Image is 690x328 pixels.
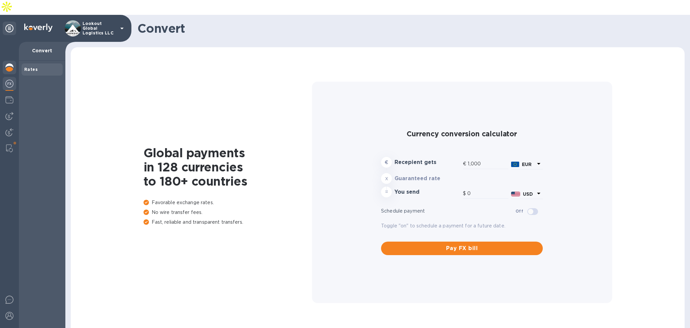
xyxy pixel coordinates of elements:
[395,189,460,195] h3: You send
[515,209,523,214] b: Off
[381,242,543,255] button: Pay FX bill
[523,191,533,197] b: USD
[467,189,508,199] input: Amount
[395,159,460,166] h3: Recepient gets
[468,159,508,169] input: Amount
[522,162,532,167] b: EUR
[381,130,543,138] h2: Currency conversion calculator
[144,209,312,216] p: No wire transfer fees.
[3,22,16,35] div: Unpin categories
[385,160,388,165] strong: €
[137,21,679,35] h1: Convert
[144,146,312,188] h1: Global payments in 128 currencies to 180+ countries
[395,175,460,182] h3: Guaranteed rate
[5,80,13,88] img: Foreign exchange
[463,159,468,169] div: €
[83,21,116,35] p: Lookout Global Logistics LLC
[5,96,13,104] img: Wallets
[463,189,467,199] div: $
[511,192,520,196] img: USD
[144,219,312,226] p: Fast, reliable and transparent transfers.
[24,67,38,72] b: Rates
[381,187,392,197] div: =
[381,208,515,215] p: Schedule payment
[24,24,53,32] img: Logo
[144,199,312,206] p: Favorable exchange rates.
[381,173,392,184] div: x
[386,244,537,252] span: Pay FX bill
[381,222,543,229] p: Toggle "on" to schedule a payment for a future date.
[24,47,60,54] p: Convert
